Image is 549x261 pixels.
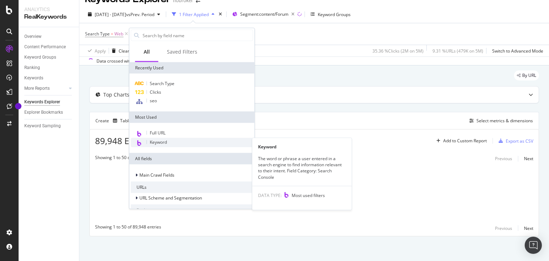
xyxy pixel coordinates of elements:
[24,33,74,40] a: Overview
[95,11,126,18] span: [DATE] - [DATE]
[525,237,542,254] div: Open Intercom Messenger
[292,192,325,198] span: Most used filters
[24,98,74,106] a: Keywords Explorer
[372,48,424,54] div: 35.36 % Clicks ( 2M on 5M )
[24,98,60,106] div: Keywords Explorer
[111,31,113,37] span: =
[85,9,163,20] button: [DATE] - [DATE]vsPrev. Period
[252,144,352,150] div: Keyword
[131,182,253,193] div: URLs
[24,33,41,40] div: Overview
[129,62,254,74] div: Recently Used
[167,48,197,55] div: Saved Filters
[150,89,161,95] span: Clicks
[169,9,217,20] button: 1 Filter Applied
[97,58,152,64] div: Data crossed with the Crawl
[466,117,533,125] button: Select metrics & dimensions
[514,70,539,80] div: legacy label
[114,29,123,39] span: Web
[103,91,129,98] div: Top Charts
[85,45,106,56] button: Apply
[24,43,66,51] div: Content Performance
[258,192,282,198] span: DATA TYPE:
[24,122,61,130] div: Keyword Sampling
[495,154,512,163] button: Previous
[217,11,223,18] div: times
[24,54,56,61] div: Keyword Groups
[240,11,288,17] span: Segment: content/Forum
[524,156,533,162] div: Next
[24,109,74,116] a: Explorer Bookmarks
[522,73,536,78] span: By URL
[24,6,73,13] div: Analytics
[15,103,21,109] div: Tooltip anchor
[506,138,533,144] div: Export as CSV
[24,85,67,92] a: More Reports
[95,154,161,163] div: Showing 1 to 50 of 89,948 entries
[24,13,73,21] div: RealKeywords
[150,98,157,104] span: seo
[524,154,533,163] button: Next
[495,156,512,162] div: Previous
[524,224,533,232] button: Next
[139,195,202,201] span: URL Scheme and Segmentation
[110,115,140,127] button: Table
[496,135,533,147] button: Export as CSV
[179,11,209,18] div: 1 Filter Applied
[24,74,74,82] a: Keywords
[85,31,110,37] span: Search Type
[95,135,178,147] span: 89,948 Entries found
[318,11,351,18] div: Keyword Groups
[150,139,167,145] span: Keyword
[434,135,487,147] button: Add to Custom Report
[495,225,512,231] div: Previous
[495,224,512,232] button: Previous
[139,172,174,178] span: Main Crawl Fields
[432,48,483,54] div: 9.31 % URLs ( 479K on 5M )
[150,80,174,87] span: Search Type
[229,9,297,20] button: Segment:content/Forum
[24,109,63,116] div: Explorer Bookmarks
[308,9,353,20] button: Keyword Groups
[109,45,129,56] button: Clear
[443,139,487,143] div: Add to Custom Report
[126,11,154,18] span: vs Prev. Period
[95,224,161,232] div: Showing 1 to 50 of 89,948 entries
[150,130,165,136] span: Full URL
[129,153,254,164] div: All fields
[476,118,533,124] div: Select metrics & dimensions
[489,45,543,56] button: Switch to Advanced Mode
[524,225,533,231] div: Next
[120,119,131,123] div: Table
[142,30,253,41] input: Search by field name
[119,48,129,54] div: Clear
[24,64,40,72] div: Ranking
[24,85,50,92] div: More Reports
[95,48,106,54] div: Apply
[24,64,74,72] a: Ranking
[24,74,43,82] div: Keywords
[24,122,74,130] a: Keyword Sampling
[24,43,74,51] a: Content Performance
[24,54,74,61] a: Keyword Groups
[144,48,150,55] div: All
[95,115,140,127] div: Create
[492,48,543,54] div: Switch to Advanced Mode
[129,112,254,123] div: Most Used
[252,156,352,180] div: The word or phrase a user entered in a search engine to find information relevant to their intent...
[131,205,253,216] div: Rankings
